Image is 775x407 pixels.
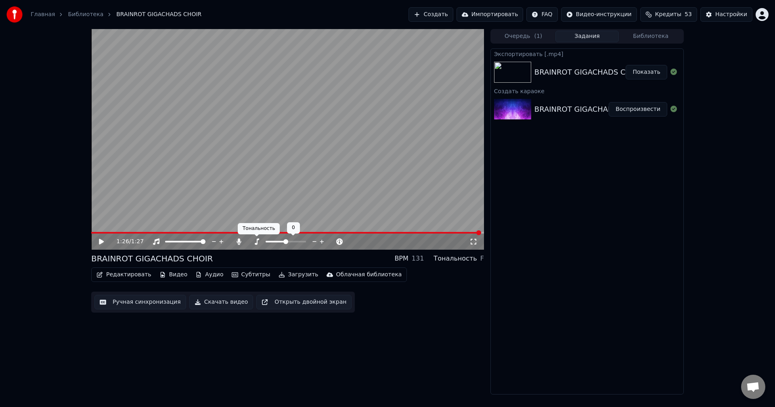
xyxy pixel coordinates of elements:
a: Библиотека [68,10,103,19]
button: Скачать видео [189,295,253,309]
button: Кредиты53 [640,7,697,22]
span: Кредиты [655,10,681,19]
button: Видео-инструкции [561,7,637,22]
button: Очередь [492,31,555,42]
div: BRAINROT GIGACHADS CHOIR [534,67,644,78]
div: Открытый чат [741,375,765,399]
button: Показать [626,65,667,79]
div: / [117,238,136,246]
button: Видео [156,269,191,280]
div: BPM [394,254,408,263]
span: 1:26 [117,238,129,246]
button: Редактировать [93,269,155,280]
button: Настройки [700,7,752,22]
img: youka [6,6,23,23]
button: Загрузить [275,269,322,280]
button: Библиотека [619,31,683,42]
div: BRAINROT GIGACHADS CHOIR _ Official Music Video [534,104,723,115]
button: Создать [408,7,453,22]
div: Создать караоке [491,86,683,96]
button: Задания [555,31,619,42]
a: Главная [31,10,55,19]
div: Тональность [238,223,280,234]
button: Воспроизвести [609,102,667,117]
span: BRAINROT GIGACHADS CHOIR [116,10,201,19]
div: Облачная библиотека [336,271,402,279]
button: Субтитры [228,269,274,280]
span: 1:27 [131,238,144,246]
div: Настройки [715,10,747,19]
div: 131 [412,254,424,263]
span: 53 [685,10,692,19]
button: Ручная синхронизация [94,295,186,309]
div: BRAINROT GIGACHADS CHOIR [91,253,213,264]
button: Аудио [192,269,226,280]
button: FAQ [526,7,557,22]
nav: breadcrumb [31,10,201,19]
div: Тональность [434,254,477,263]
button: Открыть двойной экран [256,295,352,309]
button: Импортировать [457,7,524,22]
div: 0 [287,222,300,234]
div: F [480,254,484,263]
div: Экспортировать [.mp4] [491,49,683,58]
span: ( 1 ) [534,32,542,40]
